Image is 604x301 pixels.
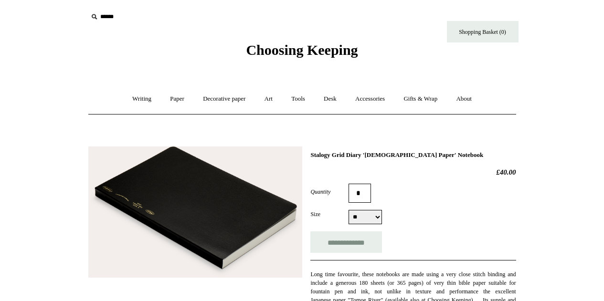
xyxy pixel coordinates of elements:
[246,42,358,58] span: Choosing Keeping
[310,168,516,176] h2: £40.00
[395,86,446,112] a: Gifts & Wrap
[246,50,358,56] a: Choosing Keeping
[256,86,281,112] a: Art
[447,86,480,112] a: About
[310,187,349,196] label: Quantity
[283,86,314,112] a: Tools
[88,146,302,278] img: Stalogy Grid Diary 'Bible Paper' Notebook
[161,86,193,112] a: Paper
[310,210,349,218] label: Size
[310,151,516,159] h1: Stalogy Grid Diary '[DEMOGRAPHIC_DATA] Paper' Notebook
[447,21,519,42] a: Shopping Basket (0)
[194,86,254,112] a: Decorative paper
[124,86,160,112] a: Writing
[347,86,393,112] a: Accessories
[315,86,345,112] a: Desk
